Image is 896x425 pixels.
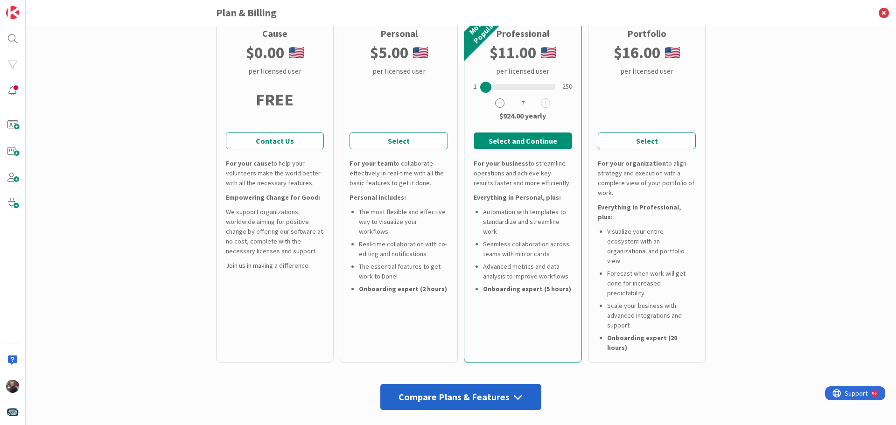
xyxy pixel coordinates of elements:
[226,193,324,202] div: Empowering Change for Good:
[359,207,448,237] li: The most flexible and effective way to visualize your workflows
[483,262,572,281] li: Advanced metrics and data analysis to improve workflows
[359,285,447,293] b: Onboarding expert (2 hours)
[474,132,572,149] button: Select and Continue
[541,47,556,58] img: us.png
[665,47,680,58] img: us.png
[614,41,660,65] b: $ 16.00
[256,77,294,123] div: FREE
[483,285,571,293] b: Onboarding expert (5 hours)
[607,269,696,298] li: Forecast when work will get done for increased predictability
[6,6,19,19] img: Visit kanbanzone.com
[562,82,572,91] div: 250
[506,97,539,110] span: 7
[598,159,696,198] div: to align strategy and execution with a complete view of your portfolio of work.
[226,159,271,167] b: For your cause
[372,65,426,77] div: per licensed user
[598,159,666,167] b: For your organization
[350,159,448,188] div: to collaborate effectively in real-time with all the basic features to get it done.
[359,262,448,281] li: The essential features to get work to Done!
[413,47,428,58] img: us.png
[47,4,52,11] div: 9+
[490,41,536,65] b: $ 11.00
[226,132,324,149] a: Contact Us
[380,27,418,41] div: Personal
[607,301,696,330] li: Scale your business with advanced integrations and support
[598,132,696,149] button: Select
[607,227,696,266] li: Visualize your entire ecosystem with an organizational and portfolio view
[350,193,448,202] div: Personal includes:
[226,207,324,256] div: We support organizations worldwide aiming for positive change by offering our software at no cost...
[370,41,408,65] b: $ 5.00
[620,65,673,77] div: per licensed user
[20,1,42,13] span: Support
[462,15,495,49] div: Most Popular
[226,261,324,271] div: Join us in making a difference.
[499,111,546,120] b: $924.00 yearly
[380,384,541,410] div: Compare Plans & Features
[262,27,287,41] div: Cause
[483,239,572,259] li: Seamless collaboration across teams with mirror cards
[474,159,572,188] div: to streamline operations and achieve key results faster and more efficiently.
[350,159,393,167] b: For your team
[359,239,448,259] li: Real-time collaboration with co-editing and notifications
[6,406,19,419] img: avatar
[496,27,549,41] div: Professional
[246,41,284,65] b: $ 0.00
[226,159,324,188] div: to help your volunteers make the world better with all the necessary features.
[474,82,477,91] div: 1
[350,132,448,149] button: Select
[483,207,572,237] li: Automation with templates to standardize and streamline work
[248,65,301,77] div: per licensed user
[289,47,304,58] img: us.png
[6,380,19,393] img: JK
[607,334,677,352] b: Onboarding expert (20 hours)
[598,202,696,222] div: Everything in Professional, plus:
[474,193,572,202] div: Everything in Personal, plus:
[627,27,666,41] div: Portfolio
[474,159,528,167] b: For your business
[496,65,549,77] div: per licensed user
